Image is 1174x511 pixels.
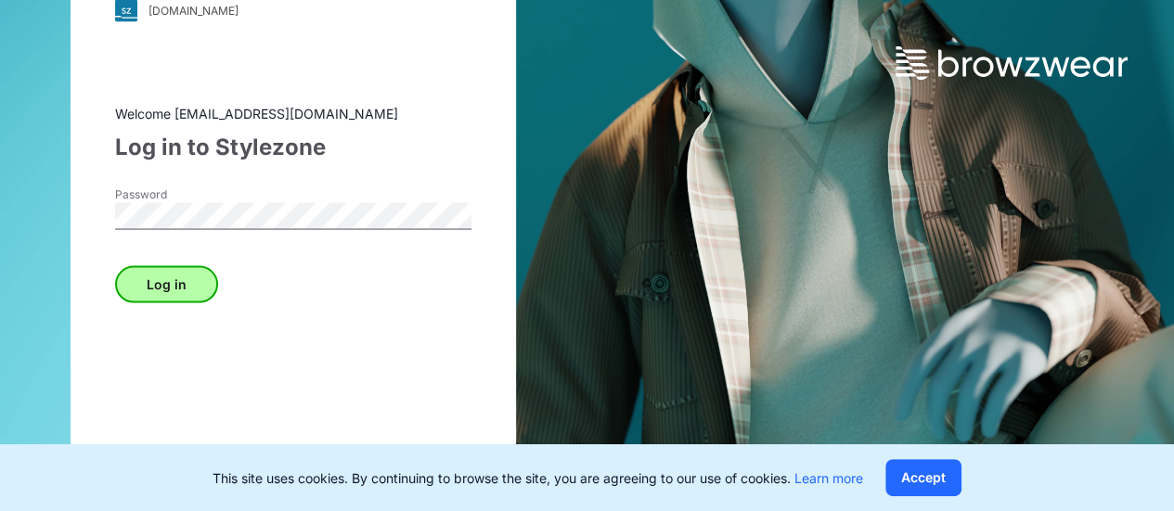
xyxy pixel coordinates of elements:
label: Password [115,185,245,202]
div: Log in to Stylezone [115,130,471,163]
button: Log in [115,265,218,302]
div: [DOMAIN_NAME] [148,4,239,18]
div: Welcome [EMAIL_ADDRESS][DOMAIN_NAME] [115,103,471,122]
p: This site uses cookies. By continuing to browse the site, you are agreeing to our use of cookies. [213,468,863,488]
a: Learn more [794,470,863,486]
img: browzwear-logo.73288ffb.svg [896,46,1128,80]
button: Accept [885,459,961,496]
